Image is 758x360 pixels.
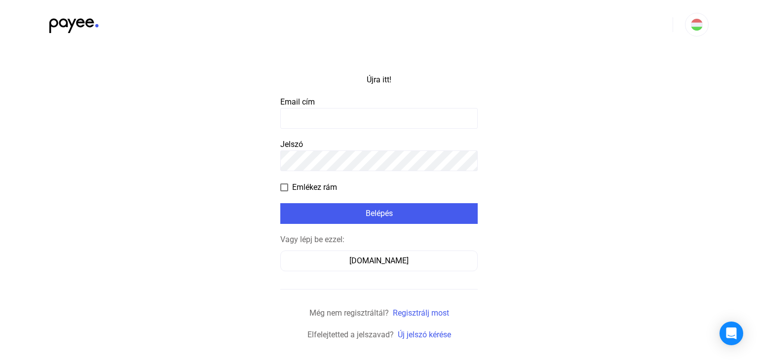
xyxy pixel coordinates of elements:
font: Jelszó [280,140,303,149]
button: Belépés [280,203,478,224]
font: Belépés [366,209,393,218]
div: Open Intercom Messenger [720,322,743,345]
a: Regisztrálj most [393,308,449,318]
font: Vagy lépj be ezzel: [280,235,344,244]
font: [DOMAIN_NAME] [349,256,409,265]
button: HU [685,13,709,36]
img: black-payee-blue-dot.svg [49,13,99,33]
font: Emlékez rám [292,182,337,192]
a: [DOMAIN_NAME] [280,256,478,265]
button: [DOMAIN_NAME] [280,251,478,271]
font: Újra itt! [367,75,391,84]
img: HU [691,19,703,31]
font: Még nem regisztráltál? [309,308,389,318]
a: Új jelszó kérése [398,330,451,339]
font: Email cím [280,97,315,107]
font: Elfelejtetted a jelszavad? [307,330,394,339]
